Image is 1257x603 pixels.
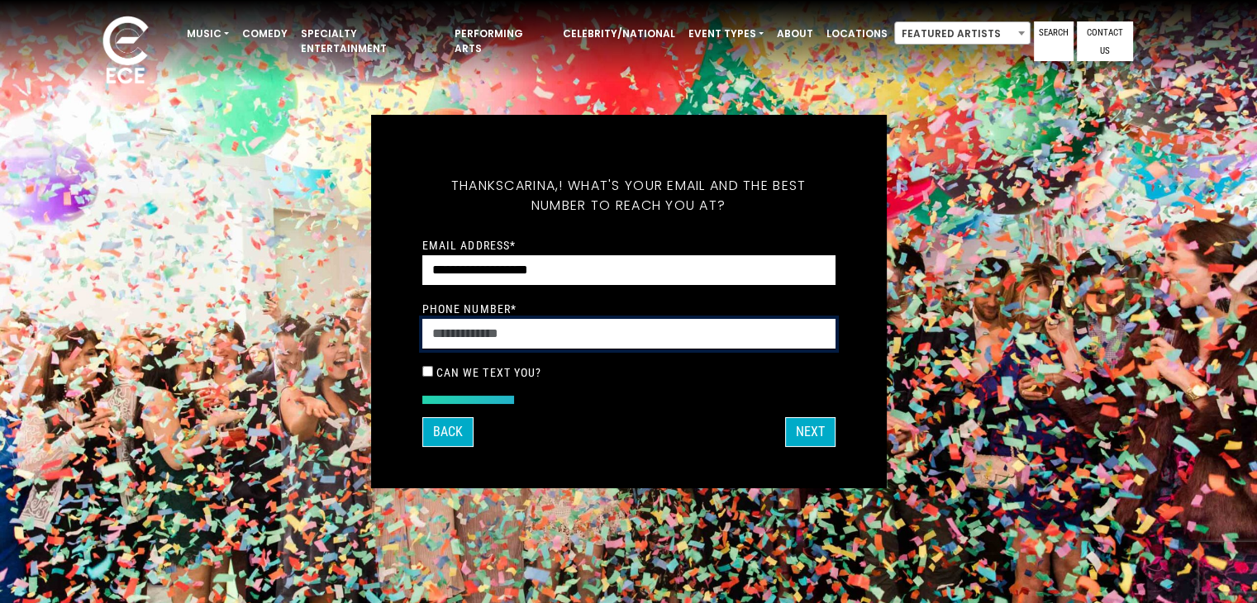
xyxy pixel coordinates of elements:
[180,20,236,48] a: Music
[436,365,542,380] label: Can we text you?
[422,156,836,235] h5: Thanks ! What's your email and the best number to reach you at?
[84,12,167,92] img: ece_new_logo_whitev2-1.png
[895,22,1030,45] span: Featured Artists
[820,20,894,48] a: Locations
[294,20,448,63] a: Specialty Entertainment
[556,20,682,48] a: Celebrity/National
[504,176,559,195] span: Carina,
[894,21,1031,45] span: Featured Artists
[422,417,474,447] button: Back
[422,238,517,253] label: Email Address
[682,20,770,48] a: Event Types
[1034,21,1074,61] a: Search
[1077,21,1133,61] a: Contact Us
[770,20,820,48] a: About
[236,20,294,48] a: Comedy
[785,417,836,447] button: Next
[448,20,556,63] a: Performing Arts
[422,301,517,316] label: Phone Number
